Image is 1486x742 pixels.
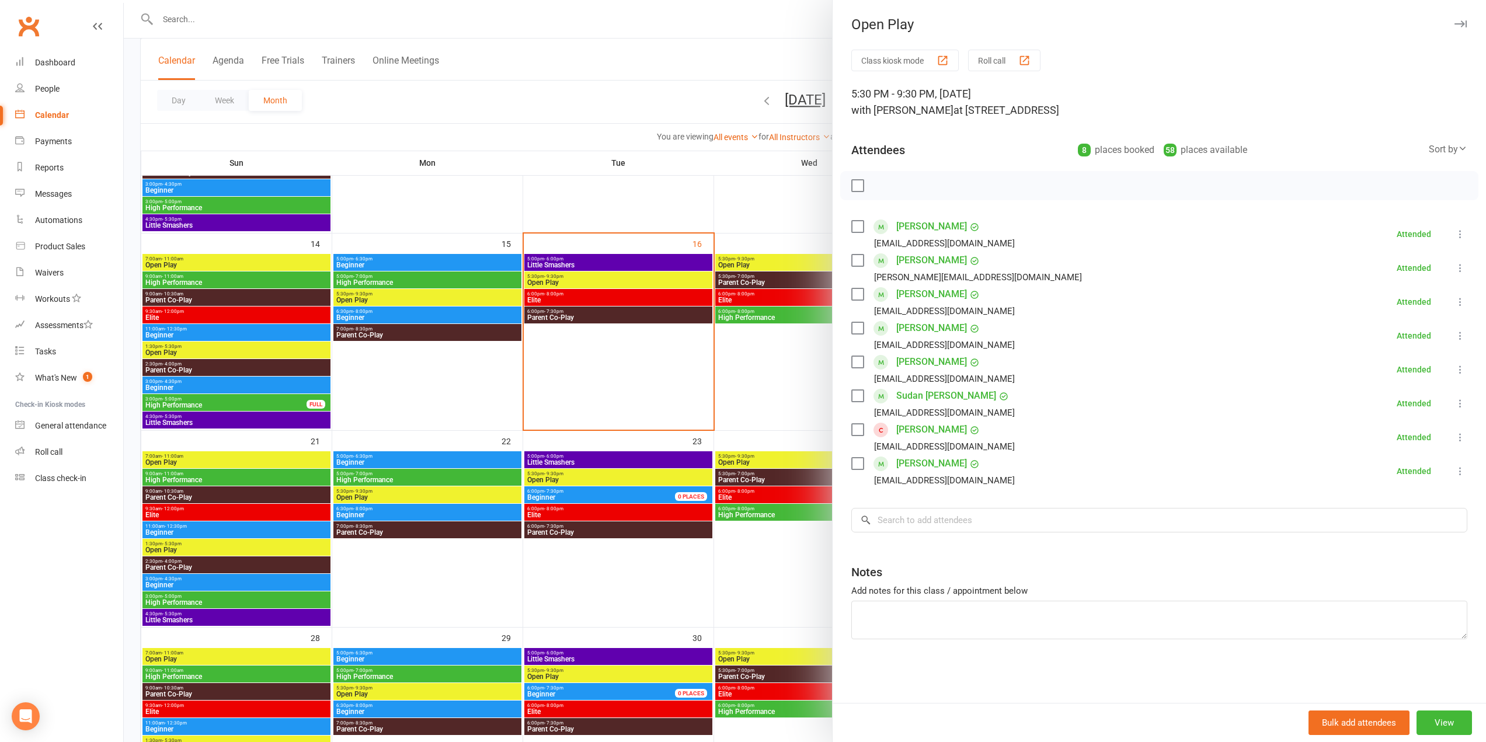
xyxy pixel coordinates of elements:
[896,319,967,337] a: [PERSON_NAME]
[15,260,123,286] a: Waivers
[35,321,93,330] div: Assessments
[1164,144,1177,156] div: 58
[83,372,92,382] span: 1
[15,339,123,365] a: Tasks
[15,102,123,128] a: Calendar
[15,365,123,391] a: What's New1
[833,16,1486,33] div: Open Play
[851,142,905,158] div: Attendees
[35,473,86,483] div: Class check-in
[896,217,967,236] a: [PERSON_NAME]
[35,373,77,382] div: What's New
[874,270,1082,285] div: [PERSON_NAME][EMAIL_ADDRESS][DOMAIN_NAME]
[896,454,967,473] a: [PERSON_NAME]
[851,86,1467,119] div: 5:30 PM - 9:30 PM, [DATE]
[874,473,1015,488] div: [EMAIL_ADDRESS][DOMAIN_NAME]
[35,447,62,457] div: Roll call
[1397,332,1431,340] div: Attended
[851,50,959,71] button: Class kiosk mode
[15,181,123,207] a: Messages
[35,215,82,225] div: Automations
[1397,365,1431,374] div: Attended
[15,413,123,439] a: General attendance kiosk mode
[35,421,106,430] div: General attendance
[896,386,996,405] a: Sudan [PERSON_NAME]
[896,420,967,439] a: [PERSON_NAME]
[15,155,123,181] a: Reports
[12,702,40,730] div: Open Intercom Messenger
[15,234,123,260] a: Product Sales
[953,104,1059,116] span: at [STREET_ADDRESS]
[1397,399,1431,407] div: Attended
[15,465,123,492] a: Class kiosk mode
[851,564,882,580] div: Notes
[874,439,1015,454] div: [EMAIL_ADDRESS][DOMAIN_NAME]
[15,50,123,76] a: Dashboard
[35,163,64,172] div: Reports
[15,286,123,312] a: Workouts
[35,294,70,304] div: Workouts
[1397,298,1431,306] div: Attended
[968,50,1040,71] button: Roll call
[35,84,60,93] div: People
[15,128,123,155] a: Payments
[35,347,56,356] div: Tasks
[15,439,123,465] a: Roll call
[874,405,1015,420] div: [EMAIL_ADDRESS][DOMAIN_NAME]
[896,353,967,371] a: [PERSON_NAME]
[35,268,64,277] div: Waivers
[35,58,75,67] div: Dashboard
[851,584,1467,598] div: Add notes for this class / appointment below
[1397,264,1431,272] div: Attended
[35,242,85,251] div: Product Sales
[1397,467,1431,475] div: Attended
[35,137,72,146] div: Payments
[35,110,69,120] div: Calendar
[1164,142,1247,158] div: places available
[1429,142,1467,157] div: Sort by
[874,236,1015,251] div: [EMAIL_ADDRESS][DOMAIN_NAME]
[896,285,967,304] a: [PERSON_NAME]
[1078,144,1091,156] div: 8
[15,76,123,102] a: People
[1397,433,1431,441] div: Attended
[35,189,72,198] div: Messages
[874,304,1015,319] div: [EMAIL_ADDRESS][DOMAIN_NAME]
[1308,710,1410,735] button: Bulk add attendees
[896,251,967,270] a: [PERSON_NAME]
[14,12,43,41] a: Clubworx
[874,371,1015,386] div: [EMAIL_ADDRESS][DOMAIN_NAME]
[15,312,123,339] a: Assessments
[15,207,123,234] a: Automations
[1417,710,1472,735] button: View
[1397,230,1431,238] div: Attended
[851,508,1467,532] input: Search to add attendees
[1078,142,1154,158] div: places booked
[874,337,1015,353] div: [EMAIL_ADDRESS][DOMAIN_NAME]
[851,104,953,116] span: with [PERSON_NAME]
